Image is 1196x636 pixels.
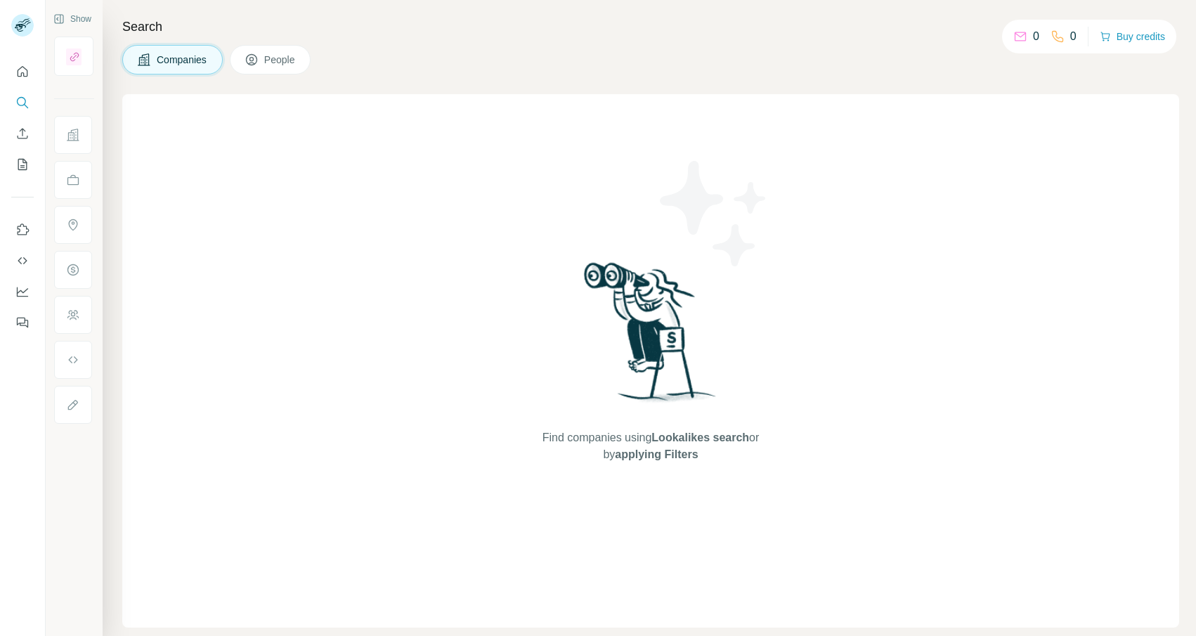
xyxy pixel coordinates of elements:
button: Enrich CSV [11,121,34,146]
button: Buy credits [1100,27,1165,46]
span: People [264,53,297,67]
button: Use Surfe API [11,248,34,273]
p: 0 [1033,28,1039,45]
span: Find companies using or by [538,429,763,463]
button: Use Surfe on LinkedIn [11,217,34,242]
h4: Search [122,17,1179,37]
button: Show [44,8,101,30]
img: Surfe Illustration - Woman searching with binoculars [578,259,724,415]
button: My lists [11,152,34,177]
button: Feedback [11,310,34,335]
button: Dashboard [11,279,34,304]
span: Companies [157,53,208,67]
button: Search [11,90,34,115]
span: Lookalikes search [651,431,749,443]
span: applying Filters [615,448,698,460]
p: 0 [1070,28,1077,45]
button: Quick start [11,59,34,84]
img: Surfe Illustration - Stars [651,150,777,277]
